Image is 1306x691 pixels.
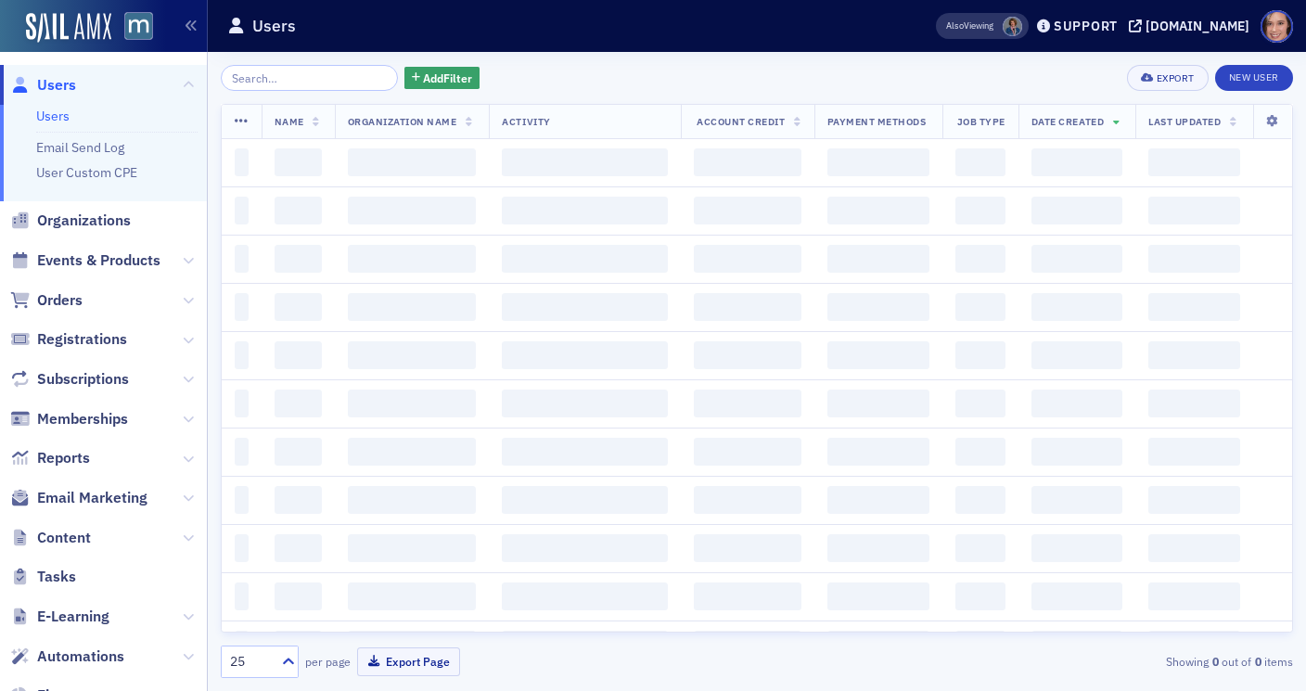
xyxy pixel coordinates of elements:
span: ‌ [275,582,322,610]
span: ‌ [694,341,801,369]
span: ‌ [348,438,477,466]
a: New User [1215,65,1293,91]
span: ‌ [275,148,322,176]
span: ‌ [235,486,249,514]
span: Reports [37,448,90,468]
span: ‌ [502,534,667,562]
span: ‌ [348,245,477,273]
span: ‌ [827,582,929,610]
a: Automations [10,646,124,667]
span: ‌ [827,245,929,273]
span: Date Created [1031,115,1104,128]
span: ‌ [955,582,1005,610]
span: ‌ [955,293,1005,321]
strong: 0 [1209,653,1222,670]
span: Profile [1261,10,1293,43]
button: Export Page [357,647,460,676]
span: ‌ [348,293,477,321]
span: Memberships [37,409,128,429]
span: ‌ [502,582,667,610]
span: ‌ [694,390,801,417]
strong: 0 [1251,653,1264,670]
a: Users [10,75,76,96]
div: [DOMAIN_NAME] [1146,18,1249,34]
span: ‌ [1031,245,1122,273]
span: ‌ [955,245,1005,273]
span: Organization Name [348,115,457,128]
a: Email Send Log [36,139,124,156]
span: ‌ [694,631,801,659]
span: ‌ [827,438,929,466]
span: ‌ [1031,197,1122,224]
input: Search… [221,65,398,91]
span: ‌ [827,534,929,562]
span: ‌ [1031,293,1122,321]
img: SailAMX [124,12,153,41]
span: ‌ [827,390,929,417]
a: Email Marketing [10,488,147,508]
span: ‌ [955,486,1005,514]
span: ‌ [348,534,477,562]
span: ‌ [502,293,667,321]
button: [DOMAIN_NAME] [1129,19,1256,32]
button: Export [1127,65,1208,91]
a: View Homepage [111,12,153,44]
span: Content [37,528,91,548]
span: ‌ [348,631,477,659]
span: ‌ [955,148,1005,176]
span: ‌ [1148,341,1240,369]
span: ‌ [348,148,477,176]
span: ‌ [275,293,322,321]
span: ‌ [955,197,1005,224]
span: Job Type [957,115,1005,128]
span: ‌ [827,197,929,224]
span: ‌ [1031,341,1122,369]
span: ‌ [827,293,929,321]
a: Tasks [10,567,76,587]
span: ‌ [955,534,1005,562]
div: Support [1054,18,1118,34]
span: ‌ [235,631,249,659]
span: Add Filter [423,70,472,86]
span: ‌ [275,341,322,369]
a: User Custom CPE [36,164,137,181]
span: ‌ [235,293,249,321]
span: ‌ [827,631,929,659]
span: ‌ [275,486,322,514]
span: ‌ [502,245,667,273]
div: 25 [230,652,271,672]
span: Account Credit [697,115,785,128]
span: ‌ [235,148,249,176]
h1: Users [252,15,296,37]
span: Payment Methods [827,115,927,128]
span: ‌ [502,148,667,176]
span: Last Updated [1148,115,1221,128]
span: ‌ [1148,486,1240,514]
span: ‌ [235,341,249,369]
span: E-Learning [37,607,109,627]
span: ‌ [502,631,667,659]
span: Orders [37,290,83,311]
span: Organizations [37,211,131,231]
span: ‌ [955,390,1005,417]
label: per page [305,653,351,670]
div: Export [1157,73,1195,83]
span: ‌ [348,390,477,417]
span: ‌ [275,390,322,417]
span: Events & Products [37,250,160,271]
a: Orders [10,290,83,311]
span: ‌ [1148,148,1240,176]
a: Subscriptions [10,369,129,390]
span: Name [275,115,304,128]
span: ‌ [1031,438,1122,466]
span: ‌ [275,197,322,224]
span: Activity [502,115,550,128]
span: ‌ [827,486,929,514]
span: ‌ [694,582,801,610]
span: ‌ [1031,390,1122,417]
span: Tasks [37,567,76,587]
span: ‌ [694,486,801,514]
span: ‌ [348,341,477,369]
span: ‌ [694,148,801,176]
span: Subscriptions [37,369,129,390]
